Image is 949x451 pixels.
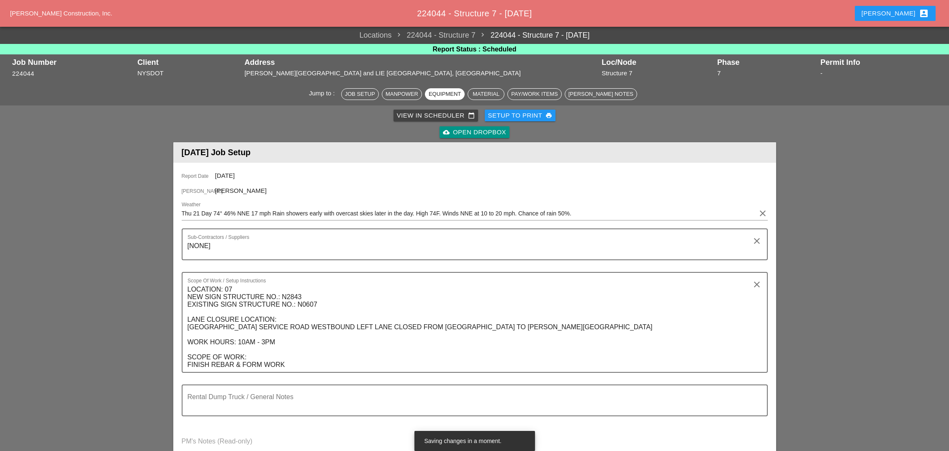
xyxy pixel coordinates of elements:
div: Client [137,58,240,67]
div: Equipment [429,90,461,98]
button: [PERSON_NAME] [855,6,936,21]
textarea: Sub-Contractors / Suppliers [188,239,755,259]
i: clear [758,208,768,218]
div: Pay/Work Items [511,90,558,98]
button: Equipment [425,88,465,100]
i: clear [752,236,762,246]
div: Job Number [12,58,133,67]
button: 224044 [12,69,34,79]
i: cloud_upload [443,129,450,136]
button: Manpower [382,88,422,100]
div: Address [244,58,597,67]
div: View in Scheduler [397,111,475,120]
div: Job Setup [345,90,375,98]
i: account_box [919,8,929,18]
i: clear [752,279,762,290]
div: - [820,69,937,78]
span: [DATE] [215,172,235,179]
button: Pay/Work Items [507,88,561,100]
i: calendar_today [468,112,475,119]
i: print [545,112,552,119]
div: Manpower [386,90,418,98]
div: 7 [717,69,816,78]
span: Jump to : [309,90,338,97]
textarea: Scope Of Work / Setup Instructions [188,283,755,372]
span: [PERSON_NAME] [182,187,215,195]
div: Permit Info [820,58,937,67]
div: Material [471,90,501,98]
span: [PERSON_NAME] [215,187,267,194]
div: Phase [717,58,816,67]
button: Material [468,88,504,100]
span: 224044 - Structure 7 [392,30,476,41]
input: Weather [182,207,756,220]
div: [PERSON_NAME] Notes [568,90,633,98]
span: 224044 - Structure 7 - [DATE] [417,9,532,18]
button: Job Setup [341,88,379,100]
button: [PERSON_NAME] Notes [565,88,637,100]
button: Setup to Print [485,110,556,121]
a: 224044 - Structure 7 - [DATE] [476,30,590,41]
header: [DATE] Job Setup [173,142,776,163]
a: Open Dropbox [440,126,509,138]
div: Open Dropbox [443,128,506,137]
div: [PERSON_NAME][GEOGRAPHIC_DATA] and LIE [GEOGRAPHIC_DATA], [GEOGRAPHIC_DATA] [244,69,597,78]
span: Saving changes in a moment. [424,438,502,444]
span: Report Date [182,172,215,180]
a: Locations [360,30,392,41]
textarea: Rental Dump Truck / General Notes [188,395,755,415]
div: [PERSON_NAME] [862,8,929,18]
div: Loc/Node [602,58,713,67]
div: Setup to Print [488,111,553,120]
div: NYSDOT [137,69,240,78]
a: View in Scheduler [393,110,478,121]
div: Structure 7 [602,69,713,78]
a: [PERSON_NAME] Construction, Inc. [10,10,112,17]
